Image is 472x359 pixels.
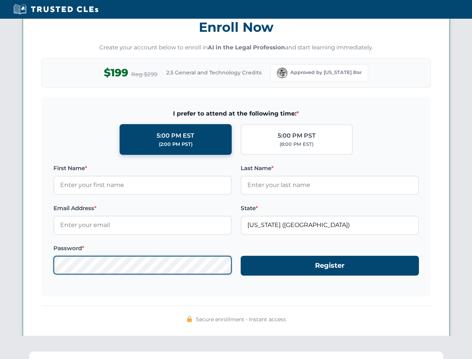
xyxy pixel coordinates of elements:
[157,131,194,141] div: 5:00 PM EST
[41,15,431,39] h3: Enroll Now
[11,4,101,15] img: Trusted CLEs
[104,64,128,81] span: $199
[278,131,316,141] div: 5:00 PM PST
[241,204,419,213] label: State
[241,216,419,234] input: Florida (FL)
[53,216,232,234] input: Enter your email
[290,69,362,76] span: Approved by [US_STATE] Bar
[53,176,232,194] input: Enter your first name
[53,244,232,253] label: Password
[196,315,286,323] span: Secure enrollment • Instant access
[241,176,419,194] input: Enter your last name
[131,70,157,79] span: Reg $299
[41,43,431,52] p: Create your account below to enroll in and start learning immediately.
[53,109,419,119] span: I prefer to attend at the following time:
[277,68,287,78] img: Florida Bar
[241,256,419,276] button: Register
[241,164,419,173] label: Last Name
[186,316,192,322] img: 🔒
[166,68,262,77] span: 2.5 General and Technology Credits
[208,44,285,51] strong: AI in the Legal Profession
[53,164,232,173] label: First Name
[280,141,314,148] div: (8:00 PM EST)
[53,204,232,213] label: Email Address
[159,141,192,148] div: (2:00 PM PST)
